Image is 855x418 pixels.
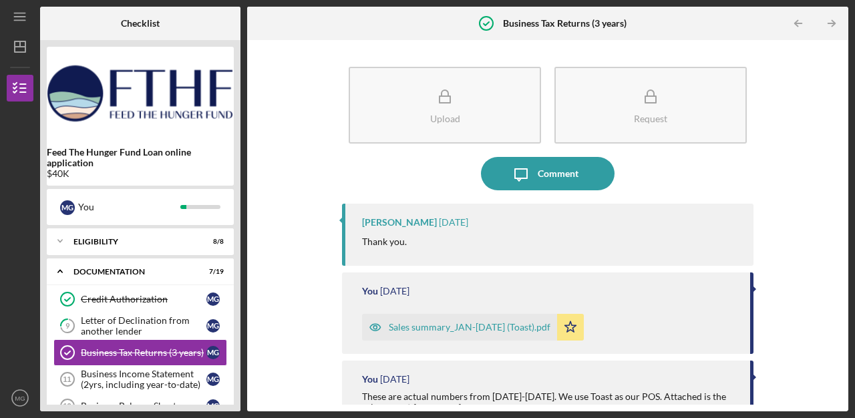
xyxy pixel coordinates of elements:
tspan: 12 [63,402,71,410]
button: Comment [481,157,615,190]
button: MG [7,385,33,411]
div: Credit Authorization [81,294,206,304]
div: Upload [430,114,460,124]
p: Thank you. [362,234,407,249]
div: Comment [538,157,578,190]
button: Request [554,67,747,144]
div: M G [60,200,75,215]
a: Credit AuthorizationMG [53,286,227,312]
div: Business Income Statement (2yrs, including year-to-date) [81,369,206,390]
tspan: 9 [65,322,70,331]
div: M G [206,319,220,333]
time: 2025-09-10 18:25 [439,217,468,228]
div: Request [634,114,667,124]
div: Eligibility [73,238,190,246]
div: M G [206,346,220,359]
button: Sales summary_JAN-[DATE] (Toast).pdf [362,314,584,341]
div: You [362,374,378,385]
div: 8 / 8 [200,238,224,246]
div: $40K [47,168,234,179]
a: 11Business Income Statement (2yrs, including year-to-date)MG [53,366,227,393]
div: Documentation [73,268,190,276]
a: Business Tax Returns (3 years)MG [53,339,227,366]
button: Upload [349,67,541,144]
time: 2025-09-10 15:57 [380,374,409,385]
b: Business Tax Returns (3 years) [503,18,627,29]
div: M G [206,292,220,306]
time: 2025-09-10 15:57 [380,286,409,296]
a: 9Letter of Declination from another lenderMG [53,312,227,339]
div: Sales summary_JAN-[DATE] (Toast).pdf [389,322,550,333]
b: Feed The Hunger Fund Loan online application [47,147,234,168]
div: You [362,286,378,296]
div: You [78,196,180,218]
div: M G [206,373,220,386]
div: Business Tax Returns (3 years) [81,347,206,358]
div: [PERSON_NAME] [362,217,437,228]
tspan: 11 [63,375,71,383]
div: Business Balance Sheet [81,401,206,411]
div: 7 / 19 [200,268,224,276]
div: These are actual numbers from [DATE]-[DATE]. We use Toast as our POS. Attached is the sales repor... [362,391,737,413]
text: MG [15,395,25,402]
div: M G [206,399,220,413]
b: Checklist [121,18,160,29]
div: Letter of Declination from another lender [81,315,206,337]
img: Product logo [47,53,234,134]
